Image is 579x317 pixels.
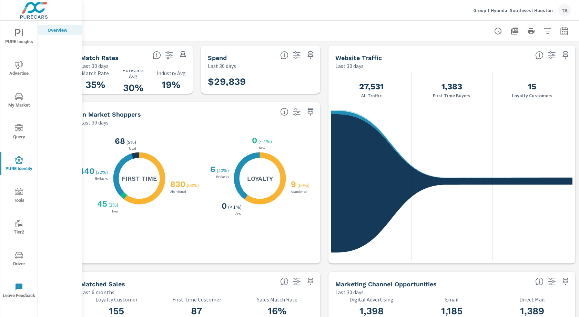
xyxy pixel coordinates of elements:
p: ( 60% ) [187,182,200,188]
h3: 87 [161,305,233,317]
span: My Market [2,92,35,109]
span: Save this to your personalized report [560,276,571,287]
p: ( 5% ) [126,139,138,145]
p: Abandoned [169,190,187,194]
p: Used [128,147,138,150]
p: Last 30 days [80,118,109,127]
span: Driver [2,251,35,268]
h5: Marketing Channel Opportunities [335,280,437,288]
p: Sales Match Rate [241,296,313,303]
h3: 0 [220,201,227,211]
span: Advertise [2,61,35,78]
p: ( < 1% ) [258,138,273,145]
h3: 830 [169,179,185,189]
h3: 9 [289,179,296,189]
button: Print Report [524,24,538,38]
p: ( 40% ) [217,167,230,174]
h3: 155 [80,305,152,317]
p: Last 30 days [335,62,364,70]
span: Matched shoppers that can be exported to each channel type. This is targetable traffic. [535,277,544,286]
p: Match Rate [80,70,110,76]
p: Email [416,296,488,303]
h5: Match Rates [80,54,119,61]
p: ( 32% ) [96,169,109,175]
span: Leave Feedback [2,283,35,300]
span: Save this to your personalized report [305,50,316,61]
p: Overview [48,27,76,33]
p: Abandoned [289,190,308,194]
span: All traffic is the data we start with. It’s unique personas over a 30-day period. We don’t consid... [535,51,544,59]
p: ( < 1% ) [228,204,243,210]
button: "Export Report to PDF" [508,24,521,38]
h5: In Market Shoppers [80,111,141,118]
span: Query [2,124,35,141]
p: Digital Advertising [335,296,407,303]
p: First-time Customer [161,296,233,303]
h3: 35% [80,79,110,91]
p: Last 30 days [335,288,364,296]
p: ( 60% ) [297,182,311,188]
h5: Spend [208,54,227,61]
span: Tools [2,188,35,205]
p: ( 3% ) [109,202,120,208]
p: Be Backs [94,177,109,180]
h3: 1,389 [496,305,568,317]
p: PureCars Avg [118,67,148,79]
button: Apply Filters [541,24,555,38]
span: PURE Insights [2,29,35,46]
div: Overview [38,25,82,35]
h3: 16% [241,305,313,317]
p: Used [233,212,243,215]
h5: Loyalty [247,175,273,182]
h3: 45 [96,199,107,209]
p: Last 30 days [80,62,109,70]
p: Last 30 days [208,62,236,70]
h3: 19% [156,79,186,91]
span: Match rate: % of Identifiable Traffic. Pure Identity avg: Avg match rate of all PURE Identity cus... [153,51,161,59]
h3: 1,398 [335,305,407,317]
p: Loyalty Customer [80,296,152,303]
h3: $29,839 [208,76,246,88]
div: TA [558,4,571,17]
p: Group 1 Hyundai Southwest Houston [473,7,553,13]
span: Save this to your personalized report [560,50,571,61]
p: Be Backs [215,175,230,179]
button: Select Date Range [557,24,571,38]
h3: 440 [78,166,94,176]
h5: Website Traffic [335,54,382,61]
p: Direct Mail [496,296,568,303]
h3: 0 [251,136,257,145]
p: New [111,210,120,213]
h3: 30% [118,82,148,94]
span: Tier2 [2,219,35,236]
span: Save this to your personalized report [177,50,189,61]
div: nav menu [0,21,38,306]
h3: 6 [209,165,215,174]
p: Last 6 months [80,288,114,296]
span: Save this to your personalized report [305,276,316,287]
p: Industry Avg [156,70,186,76]
span: Loyalty: Matches that have purchased from the dealership before and purchased within the timefram... [280,277,288,286]
h3: 68 [113,136,125,146]
h3: 1,185 [416,305,488,317]
span: Total PureCars DigAdSpend. Data sourced directly from the Ad Platforms. Non-Purecars DigAd client... [280,51,288,59]
h5: Matched Sales [80,280,125,288]
span: PURE Identity [2,156,35,173]
p: New [257,146,266,150]
h5: First Time [122,175,157,182]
